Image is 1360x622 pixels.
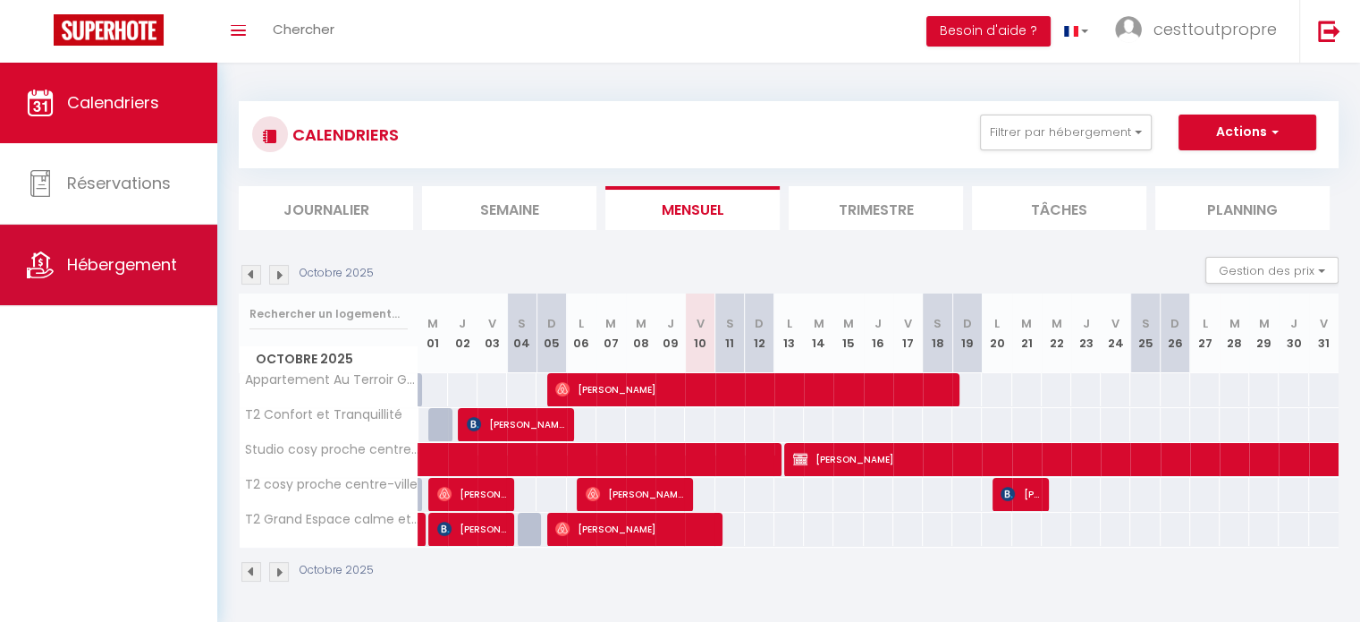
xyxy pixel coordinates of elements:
button: Besoin d'aide ? [926,16,1051,47]
th: 26 [1161,294,1190,373]
span: Calendriers [67,91,159,114]
span: Hébergement [67,253,177,276]
abbr: L [787,315,792,332]
th: 28 [1220,294,1249,373]
abbr: D [1170,315,1179,332]
th: 04 [507,294,536,373]
span: Chercher [273,20,334,38]
abbr: V [904,315,912,332]
span: [PERSON_NAME] [555,512,713,546]
abbr: S [726,315,734,332]
span: Octobre 2025 [240,346,418,372]
button: Filtrer par hébergement [980,115,1152,150]
span: Appartement Au Terroir Gourmand [242,373,421,387]
th: 25 [1130,294,1160,373]
th: 14 [804,294,833,373]
li: Journalier [239,186,413,230]
abbr: D [547,315,556,332]
li: Semaine [422,186,596,230]
h3: CALENDRIERS [288,115,399,155]
th: 02 [448,294,477,373]
abbr: M [636,315,646,332]
abbr: V [1320,315,1328,332]
th: 31 [1309,294,1339,373]
span: T2 Grand Espace calme et confort [242,513,421,526]
abbr: S [1141,315,1149,332]
abbr: J [874,315,882,332]
abbr: L [994,315,1000,332]
abbr: S [518,315,526,332]
span: [PERSON_NAME] [467,407,565,441]
span: [PERSON_NAME] [437,477,506,511]
th: 01 [418,294,448,373]
th: 17 [893,294,923,373]
span: [PERSON_NAME] [PERSON_NAME] [437,512,506,546]
button: Actions [1178,115,1316,150]
th: 27 [1190,294,1220,373]
th: 12 [745,294,774,373]
th: 05 [536,294,566,373]
span: Réservations [67,172,171,194]
li: Mensuel [605,186,780,230]
span: T2 Confort et Tranquillité [242,408,402,422]
th: 07 [596,294,626,373]
p: Octobre 2025 [300,265,374,282]
th: 11 [715,294,745,373]
th: 10 [685,294,714,373]
th: 19 [952,294,982,373]
input: Rechercher un logement... [249,298,408,330]
span: cesttoutpropre [1153,18,1277,40]
img: ... [1115,16,1142,43]
th: 23 [1071,294,1101,373]
p: Octobre 2025 [300,562,374,579]
button: Gestion des prix [1205,257,1339,284]
th: 21 [1012,294,1042,373]
li: Trimestre [789,186,963,230]
th: 30 [1279,294,1308,373]
li: Tâches [972,186,1146,230]
th: 08 [626,294,655,373]
abbr: J [667,315,674,332]
th: 18 [923,294,952,373]
th: 29 [1249,294,1279,373]
li: Planning [1155,186,1330,230]
span: [PERSON_NAME] [555,372,949,406]
th: 03 [477,294,507,373]
abbr: M [814,315,824,332]
th: 16 [864,294,893,373]
abbr: V [696,315,704,332]
abbr: J [1083,315,1090,332]
abbr: M [605,315,616,332]
th: 24 [1101,294,1130,373]
th: 15 [833,294,863,373]
abbr: V [1111,315,1119,332]
span: T2 cosy proche centre-ville [242,478,418,491]
span: [PERSON_NAME] [586,477,684,511]
abbr: J [459,315,466,332]
span: Studio cosy proche centre ville [242,443,421,456]
abbr: V [488,315,496,332]
abbr: L [1202,315,1207,332]
abbr: J [1290,315,1297,332]
span: [PERSON_NAME] [1001,477,1040,511]
th: 09 [655,294,685,373]
th: 06 [567,294,596,373]
a: [PERSON_NAME] [418,513,427,547]
abbr: M [1259,315,1270,332]
abbr: L [579,315,584,332]
abbr: D [963,315,972,332]
abbr: D [755,315,764,332]
abbr: M [1021,315,1032,332]
th: 22 [1042,294,1071,373]
img: Super Booking [54,14,164,46]
abbr: M [1229,315,1240,332]
th: 20 [982,294,1011,373]
abbr: M [1051,315,1061,332]
abbr: S [933,315,942,332]
abbr: M [843,315,854,332]
img: logout [1318,20,1340,42]
abbr: M [427,315,438,332]
th: 13 [774,294,804,373]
